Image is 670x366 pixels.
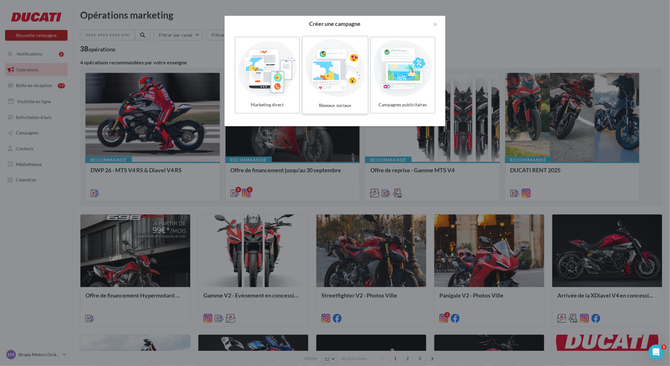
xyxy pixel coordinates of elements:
[235,21,435,27] h2: Créer une campagne
[238,99,297,110] div: Marketing direct
[305,100,365,111] div: Réseaux sociaux
[661,345,667,350] span: 1
[373,99,432,110] div: Campagnes publicitaires
[649,345,664,360] iframe: Intercom live chat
